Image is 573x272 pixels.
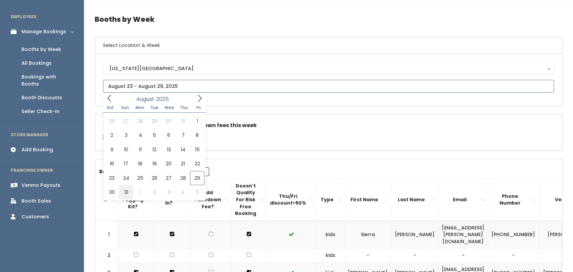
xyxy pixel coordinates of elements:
span: August 27, 2025 [161,171,176,185]
span: August 6, 2025 [161,128,176,142]
div: Seller Check-in [21,108,59,115]
span: August 2, 2025 [105,128,119,142]
span: August 20, 2025 [161,157,176,171]
th: Thu/Fri discount&gt;50%: activate to sort column ascending [267,179,317,220]
span: September 3, 2025 [161,185,176,199]
span: August 3, 2025 [119,128,133,142]
span: August 30, 2025 [105,185,119,199]
span: July 26, 2025 [105,114,119,128]
span: August 31, 2025 [119,185,133,199]
div: All Bookings [21,60,52,67]
th: Add Takedown Fee?: activate to sort column ascending [191,179,232,220]
div: Manage Bookings [21,28,66,35]
span: Thu [177,106,191,110]
div: Customers [21,213,49,220]
span: August 23, 2025 [105,171,119,185]
span: July 27, 2025 [119,114,133,128]
span: August 24, 2025 [119,171,133,185]
span: July 30, 2025 [161,114,176,128]
span: Sun [118,106,133,110]
span: August 13, 2025 [161,143,176,157]
span: August 15, 2025 [190,143,204,157]
span: Mon [133,106,147,110]
span: Fri [191,106,206,110]
span: August 1, 2025 [190,114,204,128]
span: Sat [103,106,118,110]
span: Wed [162,106,177,110]
td: 1 [95,221,118,249]
span: September 2, 2025 [147,185,161,199]
th: Phone Number: activate to sort column ascending [488,179,539,220]
th: Type: activate to sort column ascending [317,179,344,220]
span: August 18, 2025 [133,157,147,171]
div: Add Booking [21,146,53,153]
span: August 12, 2025 [147,143,161,157]
span: August 5, 2025 [147,128,161,142]
span: August 11, 2025 [133,143,147,157]
span: August 21, 2025 [176,157,190,171]
span: August 28, 2025 [176,171,190,185]
td: - [391,249,438,263]
button: [US_STATE][GEOGRAPHIC_DATA] [103,62,554,75]
td: - [344,249,391,263]
label: Search: [99,167,209,176]
div: Bookings with Booths [21,73,73,88]
td: Sierra [344,221,391,249]
td: [PHONE_NUMBER] [488,221,539,249]
h4: Booths by Week [95,10,562,29]
span: September 4, 2025 [176,185,190,199]
span: August 25, 2025 [133,171,147,185]
td: - [488,249,539,263]
span: August 17, 2025 [119,157,133,171]
td: 2 [95,249,118,263]
span: August 7, 2025 [176,128,190,142]
span: August 26, 2025 [147,171,161,185]
div: Booth Discounts [21,94,62,101]
span: July 28, 2025 [133,114,147,128]
span: August 29, 2025 [190,171,204,185]
th: #: activate to sort column descending [95,179,118,220]
td: [EMAIL_ADDRESS][PERSON_NAME][DOMAIN_NAME] [438,221,488,249]
span: August 4, 2025 [133,128,147,142]
span: July 29, 2025 [147,114,161,128]
div: [US_STATE][GEOGRAPHIC_DATA] [109,65,547,72]
span: September 5, 2025 [190,185,204,199]
td: - [438,249,488,263]
span: August 16, 2025 [105,157,119,171]
td: kids [317,221,344,249]
span: August [136,97,154,102]
div: Venmo Payouts [21,182,60,189]
h5: Check this box if there are no takedown fees this week [103,122,554,128]
th: Email: activate to sort column ascending [438,179,488,220]
span: August 14, 2025 [176,143,190,157]
span: August 19, 2025 [147,157,161,171]
span: Tue [147,106,162,110]
h6: Select Location & Week [95,37,562,54]
span: August 22, 2025 [190,157,204,171]
div: Booths by Week [21,46,61,53]
input: Year [154,95,175,103]
span: July 31, 2025 [176,114,190,128]
th: Doesn't Quality For Risk Free Booking : activate to sort column ascending [232,179,267,220]
td: [PERSON_NAME] [391,221,438,249]
th: Last Name: activate to sort column ascending [391,179,438,220]
th: First Name: activate to sort column ascending [344,179,391,220]
input: August 23 - August 29, 2025 [103,80,554,93]
td: kids [317,249,344,263]
span: September 1, 2025 [133,185,147,199]
span: August 8, 2025 [190,128,204,142]
span: August 9, 2025 [105,143,119,157]
div: Booth Sales [21,198,51,205]
span: August 10, 2025 [119,143,133,157]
